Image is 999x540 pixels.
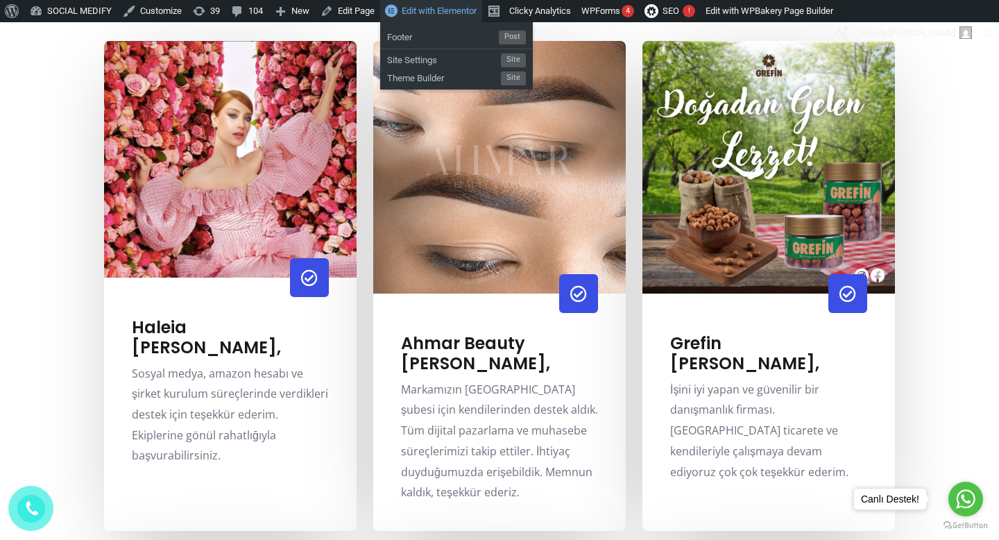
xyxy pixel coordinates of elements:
[401,380,598,503] p: Markamızın [GEOGRAPHIC_DATA] şubesi için kendilerinden destek aldık. Tüm dijital pazarlama ve muh...
[387,49,501,67] span: Site Settings
[670,332,819,375] a: Grefin[PERSON_NAME],
[499,31,526,44] span: Post
[889,28,955,38] span: [PERSON_NAME]
[854,489,926,509] div: Canlı Destek!
[132,364,329,467] p: Sosyal medya, amazon hesabı ve şirket kurulum süreçlerinde verdikleri destek için teşekkür ederim...
[943,521,988,530] a: Go to GetButton.io website
[855,22,977,44] a: Howdy,
[509,6,571,16] span: Clicky Analytics
[663,6,679,16] span: SEO
[622,5,634,17] div: 4
[387,26,499,44] span: Footer
[402,6,477,16] span: Edit with Elementor
[380,49,533,67] a: Site SettingsSite
[21,498,42,519] img: phone.png
[387,67,501,85] span: Theme Builder
[401,332,550,375] a: Ahmar Beauty[PERSON_NAME],
[380,67,533,85] a: Theme BuilderSite
[380,26,533,44] a: FooterPost
[501,71,526,85] span: Site
[132,316,281,359] a: Haleia[PERSON_NAME],
[501,53,526,67] span: Site
[683,5,695,17] div: !
[948,482,983,516] a: Go to whatsapp
[670,380,867,483] p: İşini iyi yapan ve güvenilir bir danışmanlık firması. [GEOGRAPHIC_DATA] ticarete ve kendileriyle ...
[853,488,927,510] a: Canlı Destek!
